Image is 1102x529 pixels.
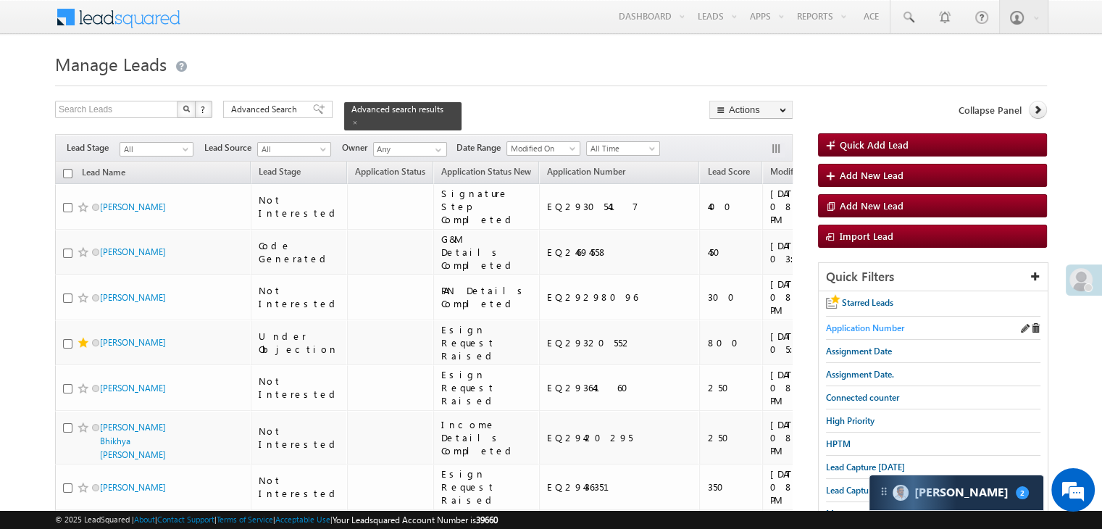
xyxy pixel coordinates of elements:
span: All Time [587,142,656,155]
span: ? [201,103,207,115]
img: carter-drag [878,486,890,497]
div: Esign Request Raised [441,323,533,362]
div: [DATE] 08:13 PM [770,278,854,317]
a: Acceptable Use [275,515,330,524]
a: All [257,142,331,157]
span: Assignment Date. [826,369,894,380]
div: 400 [707,200,756,213]
div: G&M Details Completed [441,233,533,272]
span: Advanced Search [231,103,301,116]
a: Lead Score [700,164,756,183]
span: Manage Leads [55,52,167,75]
span: Import Lead [840,230,893,242]
div: EQ29320552 [547,336,693,349]
a: Show All Items [427,143,446,157]
a: Application Status [348,164,433,183]
span: Date Range [456,141,506,154]
span: Application Status New [441,166,531,177]
span: 39660 [476,515,498,525]
a: [PERSON_NAME] [100,246,166,257]
div: Not Interested [259,284,341,310]
div: Quick Filters [819,263,1048,291]
span: Application Number [826,322,904,333]
span: Lead Stage [259,166,301,177]
a: Modified On [763,164,826,183]
div: [DATE] 03:59 PM [770,239,854,265]
div: EQ29420295 [547,431,693,444]
div: Under Objection [259,330,341,356]
a: [PERSON_NAME] [100,292,166,303]
span: All [120,143,189,156]
input: Check all records [63,169,72,178]
span: Lead Source [204,141,257,154]
a: [PERSON_NAME] [100,383,166,393]
div: EQ29305417 [547,200,693,213]
div: carter-dragCarter[PERSON_NAME]2 [869,475,1044,511]
textarea: Type your message and hit 'Enter' [19,134,264,403]
div: Not Interested [259,474,341,500]
span: Owner [342,141,373,154]
a: Application Number [540,164,633,183]
span: Lead Stage [67,141,120,154]
div: 250 [707,431,756,444]
img: Search [183,105,190,112]
span: Advanced search results [351,104,443,114]
span: Starred Leads [842,297,893,308]
span: Messages [826,508,863,519]
span: Add New Lead [840,199,903,212]
span: Application Number [547,166,625,177]
a: Application Status New [434,164,538,183]
a: All Time [586,141,660,156]
div: Chat with us now [75,76,243,95]
a: Lead Name [75,164,133,183]
a: Modified On [506,141,580,156]
em: Start Chat [197,416,263,436]
span: Assignment Date [826,346,892,357]
span: Your Leadsquared Account Number is [333,515,498,525]
div: [DATE] 08:13 PM [770,187,854,226]
img: d_60004797649_company_0_60004797649 [25,76,61,95]
div: PAN Details Completed [441,284,533,310]
a: [PERSON_NAME] [100,337,166,348]
div: 800 [707,336,756,349]
span: Application Status [355,166,425,177]
span: © 2025 LeadSquared | | | | | [55,513,498,527]
div: [DATE] 08:13 PM [770,368,854,407]
div: EQ29436351 [547,480,693,493]
span: Collapse Panel [959,104,1022,117]
div: Code Generated [259,239,341,265]
div: [DATE] 05:03 PM [770,330,854,356]
span: Lead Capture [DATE] [826,485,905,496]
span: Modified On [770,166,819,177]
div: 300 [707,291,756,304]
a: [PERSON_NAME] [100,482,166,493]
div: Minimize live chat window [238,7,272,42]
input: Type to Search [373,142,447,157]
span: Add New Lead [840,169,903,181]
a: [PERSON_NAME] [100,201,166,212]
span: Lead Score [707,166,749,177]
a: Terms of Service [217,515,273,524]
span: Connected counter [826,392,899,403]
span: All [258,143,327,156]
button: Actions [709,101,793,119]
div: 450 [707,246,756,259]
a: All [120,142,193,157]
span: Quick Add Lead [840,138,909,151]
a: [PERSON_NAME] Bhikhya [PERSON_NAME] [100,422,166,460]
div: EQ24694558 [547,246,693,259]
div: [DATE] 08:13 PM [770,467,854,507]
a: About [134,515,155,524]
div: Esign Request Raised [441,368,533,407]
button: ? [195,101,212,118]
div: EQ29364160 [547,381,693,394]
div: 350 [707,480,756,493]
span: Modified On [507,142,576,155]
div: Not Interested [259,193,341,220]
a: Contact Support [157,515,214,524]
span: 2 [1016,486,1029,499]
div: Not Interested [259,375,341,401]
div: [DATE] 08:13 PM [770,418,854,457]
div: Not Interested [259,425,341,451]
span: HPTM [826,438,851,449]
